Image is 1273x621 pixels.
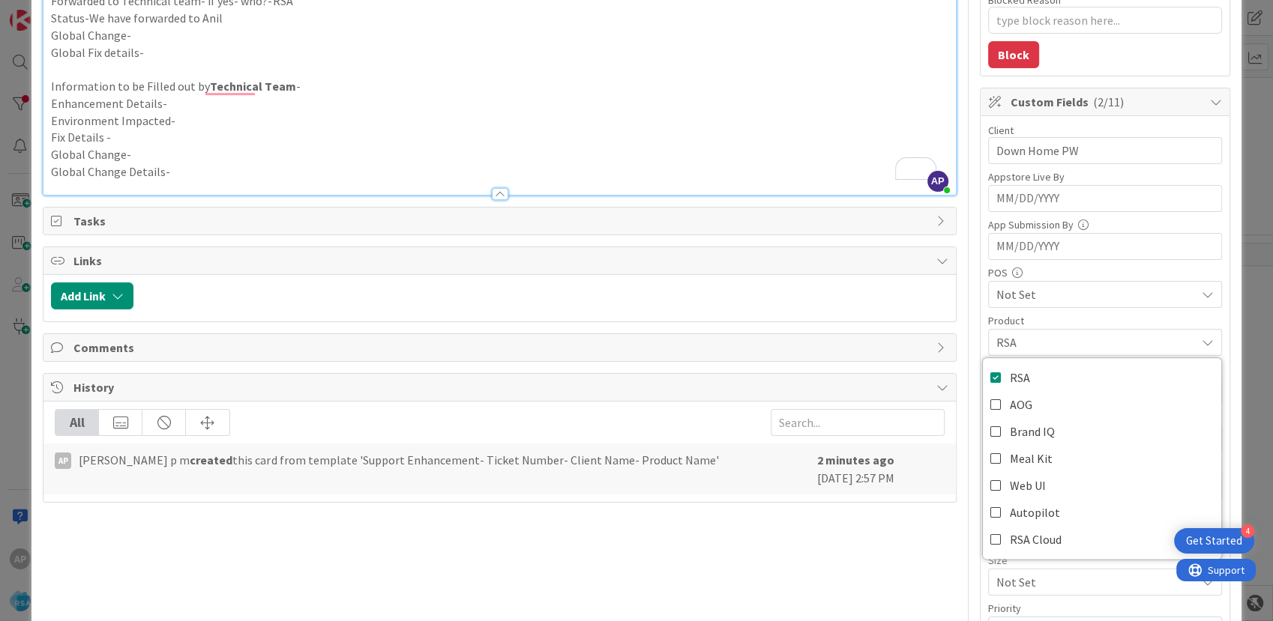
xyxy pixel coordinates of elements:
b: 2 minutes ago [817,452,894,467]
a: Autopilot [983,499,1221,526]
p: Global Change- [51,146,948,163]
span: Not Set [996,285,1196,303]
strong: Technical Team [210,79,295,94]
div: Size [988,555,1222,566]
span: ( 2/11 ) [1093,94,1124,109]
input: MM/DD/YYYY [996,186,1214,211]
button: Block [988,41,1039,68]
div: 4 [1241,524,1254,538]
span: Tasks [73,212,928,230]
span: Support [31,2,68,20]
p: Status-We have forwarded to Anil [51,10,948,27]
span: Autopilot [1010,501,1060,524]
b: created [190,452,232,467]
span: History [73,378,928,396]
a: Meal Kit [983,445,1221,472]
a: AOG [983,391,1221,418]
span: [PERSON_NAME] p m this card from template 'Support Enhancement- Ticket Number- Client Name- Produ... [79,451,718,469]
span: RSA [996,333,1196,351]
p: Enhancement Details- [51,95,948,112]
p: Information to be Filled out by - [51,78,948,95]
div: POS [988,267,1222,278]
span: Comments [73,339,928,357]
span: Not Set [996,572,1188,593]
input: MM/DD/YYYY [996,234,1214,259]
div: Ap [55,452,71,469]
p: Global Change Details- [51,163,948,181]
a: RSA Cloud [983,526,1221,553]
a: Brand IQ [983,418,1221,445]
span: AP [927,171,948,192]
label: Client [988,124,1014,137]
span: Brand IQ [1010,420,1055,443]
div: Open Get Started checklist, remaining modules: 4 [1174,528,1254,554]
button: Add Link [51,282,133,309]
div: Priority [988,603,1222,614]
div: Product [988,315,1222,326]
p: Environment Impacted- [51,112,948,130]
a: Web UI [983,472,1221,499]
div: App Submission By [988,219,1222,230]
span: AOG [1010,393,1032,416]
div: [DATE] 2:57 PM [817,451,945,487]
a: RSA [983,364,1221,391]
span: RSA [1010,366,1030,389]
span: Links [73,252,928,270]
div: All [55,410,99,435]
div: Get Started [1186,533,1242,548]
span: Web UI [1010,474,1046,497]
span: Meal Kit [1010,447,1053,470]
span: Custom Fields [1011,93,1203,111]
div: Appstore Live By [988,172,1222,182]
span: RSA Cloud [1010,528,1062,551]
p: Global Change- [51,27,948,44]
p: Global Fix details- [51,44,948,61]
input: Search... [771,409,945,436]
p: Fix Details - [51,129,948,146]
